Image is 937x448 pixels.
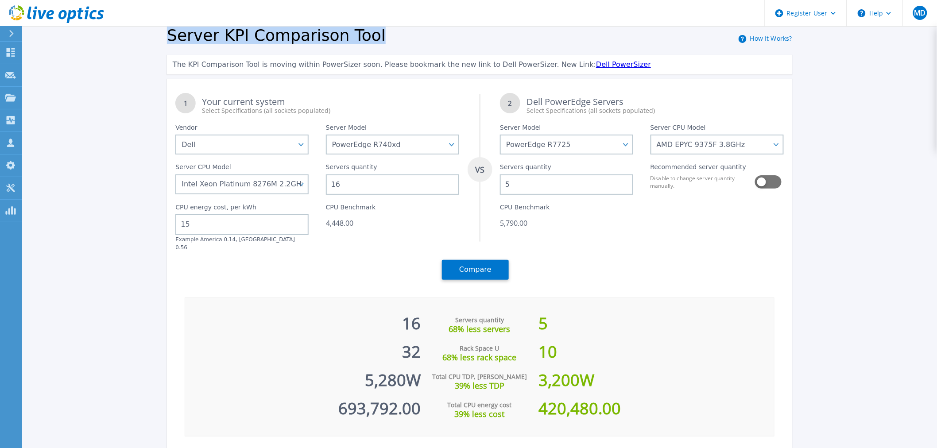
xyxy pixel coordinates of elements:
[538,305,774,333] div: 5
[650,124,706,135] label: Server CPU Model
[326,124,367,135] label: Server Model
[202,97,459,115] div: Your current system
[596,60,651,69] a: Dell PowerSizer
[421,344,538,353] div: Rack Space U
[185,390,421,418] div: 693,792.00
[175,214,309,235] input: 0.00
[750,34,792,42] a: How It Works?
[500,219,633,228] div: 5,790.00
[326,204,376,214] label: CPU Benchmark
[421,409,538,418] div: 39% less cost
[185,305,421,333] div: 16
[527,97,783,115] div: Dell PowerEdge Servers
[442,260,509,280] button: Compare
[421,381,538,390] div: 39% less TDP
[421,372,538,381] div: Total CPU TDP, [PERSON_NAME]
[421,401,538,409] div: Total CPU energy cost
[914,9,925,16] span: MD
[175,163,231,174] label: Server CPU Model
[167,26,386,44] span: Server KPI Comparison Tool
[185,362,421,390] div: 5,280 W
[175,124,197,135] label: Vendor
[421,316,538,324] div: Servers quantity
[326,163,377,174] label: Servers quantity
[650,174,750,189] label: Disable to change server quantity manually.
[173,60,596,69] span: The KPI Comparison Tool is moving within PowerSizer soon. Please bookmark the new link to Dell Po...
[538,333,774,362] div: 10
[538,362,774,390] div: 3,200 W
[326,219,459,228] div: 4,448.00
[508,99,512,108] tspan: 2
[175,204,256,214] label: CPU energy cost, per kWh
[500,124,541,135] label: Server Model
[184,99,188,108] tspan: 1
[500,163,551,174] label: Servers quantity
[475,164,484,175] tspan: VS
[538,390,774,418] div: 420,480.00
[421,353,538,362] div: 68% less rack space
[421,324,538,333] div: 68% less servers
[527,106,783,115] div: Select Specifications (all sockets populated)
[175,236,295,251] label: Example America 0.14, [GEOGRAPHIC_DATA] 0.56
[185,333,421,362] div: 32
[650,163,747,174] label: Recommended server quantity
[500,204,550,214] label: CPU Benchmark
[202,106,459,115] div: Select Specifications (all sockets populated)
